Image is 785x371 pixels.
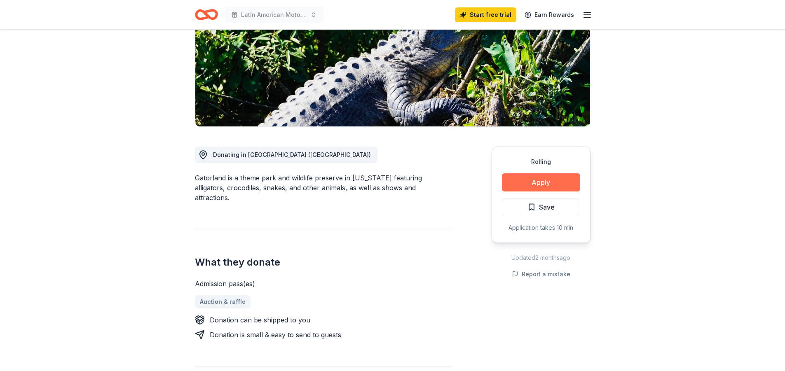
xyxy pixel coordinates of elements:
[195,5,218,24] a: Home
[210,315,310,325] div: Donation can be shipped to you
[213,151,371,158] span: Donating in [GEOGRAPHIC_DATA] ([GEOGRAPHIC_DATA])
[512,269,570,279] button: Report a mistake
[539,202,555,212] span: Save
[225,7,323,23] button: Latin American Motorcycle Association (L.A.M.A.), Southeast Region Moto Touring Championship
[502,198,580,216] button: Save
[195,173,452,203] div: Gatorland is a theme park and wildlife preserve in [US_STATE] featuring alligators, crocodiles, s...
[195,295,251,308] a: Auction & raffle
[195,279,452,289] div: Admission pass(es)
[520,7,579,22] a: Earn Rewards
[502,157,580,167] div: Rolling
[502,223,580,233] div: Application takes 10 min
[502,173,580,191] button: Apply
[195,256,452,269] h2: What they donate
[492,253,591,263] div: Updated 2 months ago
[241,10,307,20] span: Latin American Motorcycle Association (L.A.M.A.), Southeast Region Moto Touring Championship
[210,330,341,340] div: Donation is small & easy to send to guests
[455,7,516,22] a: Start free trial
